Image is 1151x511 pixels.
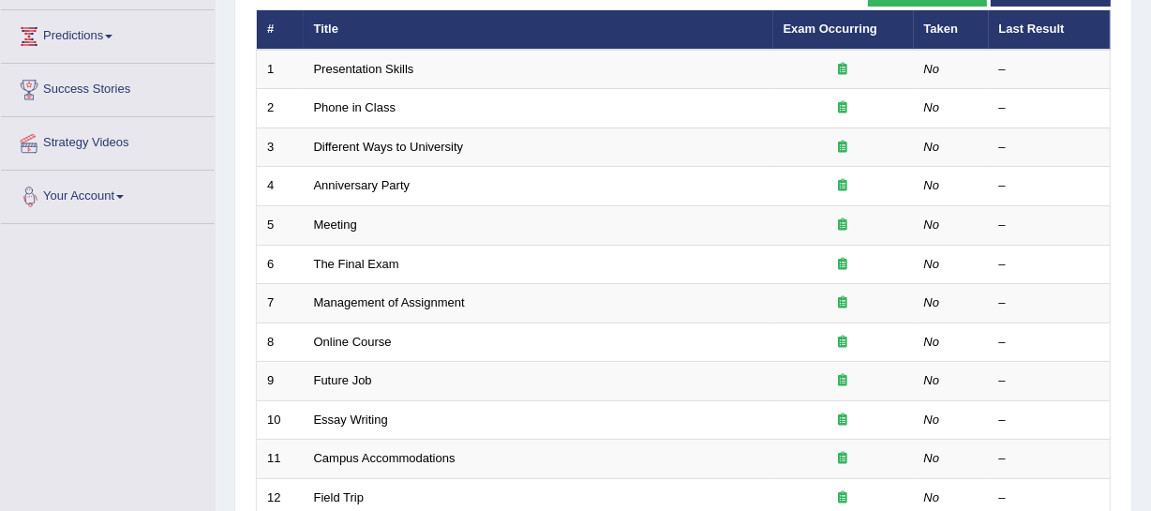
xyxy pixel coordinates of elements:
[914,10,989,50] th: Taken
[257,440,304,479] td: 11
[304,10,773,50] th: Title
[257,323,304,362] td: 8
[1,117,215,164] a: Strategy Videos
[784,256,904,274] div: Exam occurring question
[257,362,304,401] td: 9
[784,412,904,429] div: Exam occurring question
[924,100,940,114] em: No
[314,335,392,349] a: Online Course
[257,206,304,246] td: 5
[314,257,399,271] a: The Final Exam
[314,178,411,192] a: Anniversary Party
[257,89,304,128] td: 2
[784,217,904,234] div: Exam occurring question
[314,413,388,427] a: Essay Writing
[784,22,877,36] a: Exam Occurring
[314,295,465,309] a: Management of Assignment
[314,140,464,154] a: Different Ways to University
[999,489,1100,507] div: –
[784,372,904,390] div: Exam occurring question
[924,62,940,76] em: No
[999,334,1100,352] div: –
[999,294,1100,312] div: –
[1,64,215,111] a: Success Stories
[257,10,304,50] th: #
[999,256,1100,274] div: –
[257,128,304,167] td: 3
[784,334,904,352] div: Exam occurring question
[924,335,940,349] em: No
[1,171,215,218] a: Your Account
[924,218,940,232] em: No
[924,490,940,504] em: No
[924,178,940,192] em: No
[999,412,1100,429] div: –
[924,451,940,465] em: No
[257,167,304,206] td: 4
[999,139,1100,157] div: –
[784,450,904,468] div: Exam occurring question
[784,294,904,312] div: Exam occurring question
[999,99,1100,117] div: –
[999,217,1100,234] div: –
[257,245,304,284] td: 6
[314,218,357,232] a: Meeting
[989,10,1111,50] th: Last Result
[784,99,904,117] div: Exam occurring question
[314,62,414,76] a: Presentation Skills
[924,295,940,309] em: No
[924,413,940,427] em: No
[314,451,456,465] a: Campus Accommodations
[784,177,904,195] div: Exam occurring question
[257,50,304,89] td: 1
[924,140,940,154] em: No
[999,177,1100,195] div: –
[257,284,304,323] td: 7
[784,61,904,79] div: Exam occurring question
[784,139,904,157] div: Exam occurring question
[784,489,904,507] div: Exam occurring question
[314,100,396,114] a: Phone in Class
[999,450,1100,468] div: –
[257,400,304,440] td: 10
[999,372,1100,390] div: –
[314,373,372,387] a: Future Job
[1,10,215,57] a: Predictions
[924,373,940,387] em: No
[314,490,364,504] a: Field Trip
[924,257,940,271] em: No
[999,61,1100,79] div: –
